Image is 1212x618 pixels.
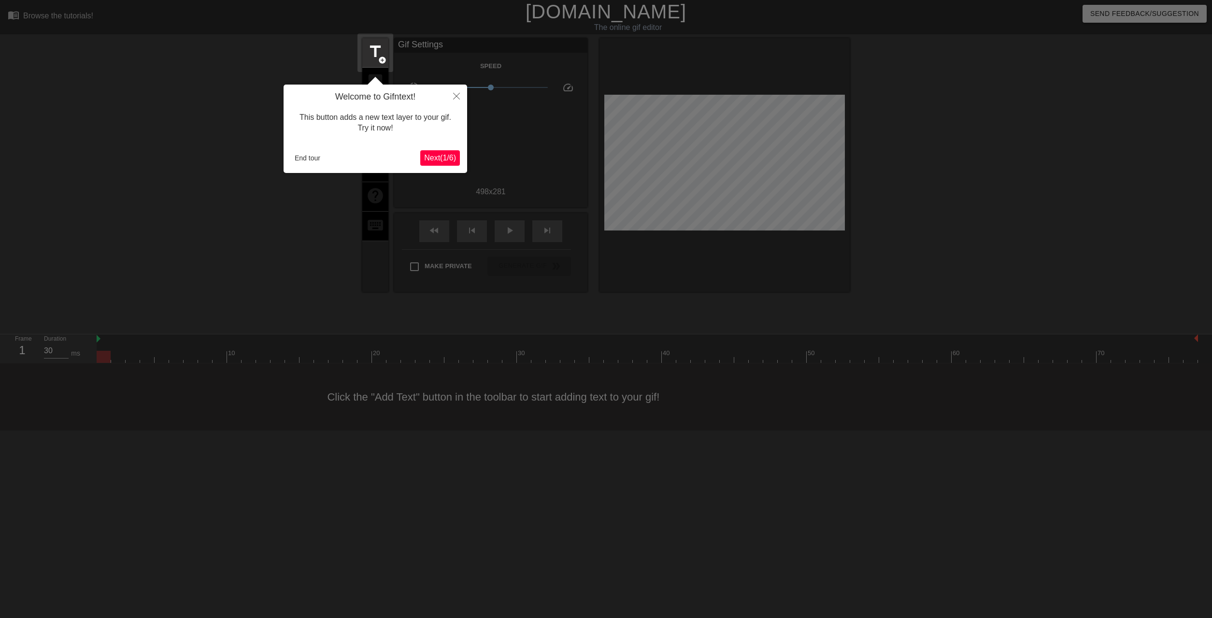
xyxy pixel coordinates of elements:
div: This button adds a new text layer to your gif. Try it now! [291,102,460,144]
button: End tour [291,151,324,165]
span: Next ( 1 / 6 ) [424,154,456,162]
h4: Welcome to Gifntext! [291,92,460,102]
button: Next [420,150,460,166]
button: Close [446,85,467,107]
